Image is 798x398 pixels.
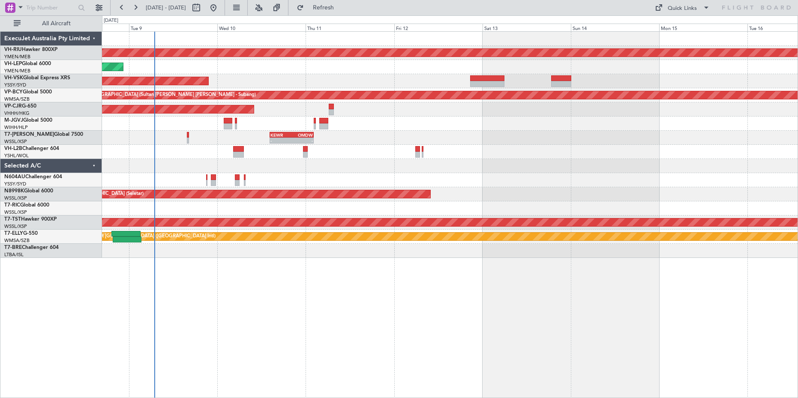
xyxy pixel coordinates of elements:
[4,237,30,244] a: WMSA/SZB
[4,181,26,187] a: YSSY/SYD
[293,1,344,15] button: Refresh
[4,174,62,180] a: N604AUChallenger 604
[4,118,52,123] a: M-JGVJGlobal 5000
[394,24,483,31] div: Fri 12
[306,24,394,31] div: Thu 11
[4,209,27,215] a: WSSL/XSP
[4,110,30,117] a: VHHH/HKG
[651,1,714,15] button: Quick Links
[270,132,291,138] div: KEWR
[4,217,57,222] a: T7-TSTHawker 900XP
[483,24,571,31] div: Sat 13
[4,124,28,131] a: WIHH/HLP
[4,118,23,123] span: M-JGVJ
[4,189,24,194] span: N8998K
[4,61,51,66] a: VH-LEPGlobal 6000
[4,47,57,52] a: VH-RIUHawker 800XP
[146,4,186,12] span: [DATE] - [DATE]
[4,174,25,180] span: N604AU
[4,90,52,95] a: VP-BCYGlobal 5000
[4,223,27,230] a: WSSL/XSP
[4,245,22,250] span: T7-BRE
[4,132,83,137] a: T7-[PERSON_NAME]Global 7500
[4,231,23,236] span: T7-ELLY
[270,138,291,143] div: -
[4,90,23,95] span: VP-BCY
[104,17,118,24] div: [DATE]
[26,1,75,14] input: Trip Number
[217,24,306,31] div: Wed 10
[4,54,30,60] a: YMEN/MEB
[4,195,27,201] a: WSSL/XSP
[4,231,38,236] a: T7-ELLYG-550
[4,203,49,208] a: T7-RICGlobal 6000
[129,24,217,31] div: Tue 9
[72,230,216,243] div: Planned Maint [GEOGRAPHIC_DATA] ([GEOGRAPHIC_DATA] Intl)
[4,75,23,81] span: VH-VSK
[668,4,697,13] div: Quick Links
[4,146,22,151] span: VH-L2B
[4,47,22,52] span: VH-RIU
[292,132,313,138] div: OMDW
[4,146,59,151] a: VH-L2BChallenger 604
[306,5,342,11] span: Refresh
[22,21,90,27] span: All Aircraft
[4,217,21,222] span: T7-TST
[659,24,747,31] div: Mon 15
[571,24,659,31] div: Sun 14
[4,203,20,208] span: T7-RIC
[50,89,256,102] div: Unplanned Maint [GEOGRAPHIC_DATA] (Sultan [PERSON_NAME] [PERSON_NAME] - Subang)
[4,104,22,109] span: VP-CJR
[4,132,54,137] span: T7-[PERSON_NAME]
[9,17,93,30] button: All Aircraft
[4,138,27,145] a: WSSL/XSP
[4,82,26,88] a: YSSY/SYD
[4,104,36,109] a: VP-CJRG-650
[4,251,24,258] a: LTBA/ISL
[292,138,313,143] div: -
[4,153,29,159] a: YSHL/WOL
[4,68,30,74] a: YMEN/MEB
[4,75,70,81] a: VH-VSKGlobal Express XRS
[4,189,53,194] a: N8998KGlobal 6000
[4,96,30,102] a: WMSA/SZB
[4,245,59,250] a: T7-BREChallenger 604
[4,61,22,66] span: VH-LEP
